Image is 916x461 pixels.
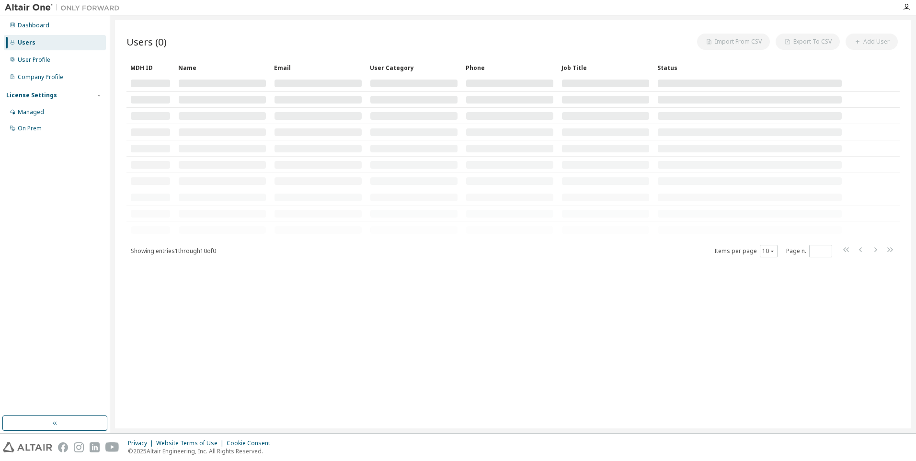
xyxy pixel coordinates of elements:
button: Export To CSV [776,34,840,50]
span: Page n. [786,245,832,257]
img: youtube.svg [105,442,119,452]
img: linkedin.svg [90,442,100,452]
div: License Settings [6,92,57,99]
div: User Category [370,60,458,75]
button: Import From CSV [697,34,770,50]
div: Users [18,39,35,46]
button: Add User [846,34,898,50]
div: Phone [466,60,554,75]
div: Email [274,60,362,75]
div: Dashboard [18,22,49,29]
span: Showing entries 1 through 10 of 0 [131,247,216,255]
img: Altair One [5,3,125,12]
button: 10 [762,247,775,255]
div: User Profile [18,56,50,64]
img: altair_logo.svg [3,442,52,452]
div: Privacy [128,439,156,447]
div: Website Terms of Use [156,439,227,447]
div: Managed [18,108,44,116]
img: instagram.svg [74,442,84,452]
div: On Prem [18,125,42,132]
div: MDH ID [130,60,171,75]
img: facebook.svg [58,442,68,452]
span: Users (0) [126,35,167,48]
p: © 2025 Altair Engineering, Inc. All Rights Reserved. [128,447,276,455]
div: Job Title [561,60,650,75]
div: Company Profile [18,73,63,81]
div: Cookie Consent [227,439,276,447]
div: Name [178,60,266,75]
span: Items per page [714,245,778,257]
div: Status [657,60,842,75]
